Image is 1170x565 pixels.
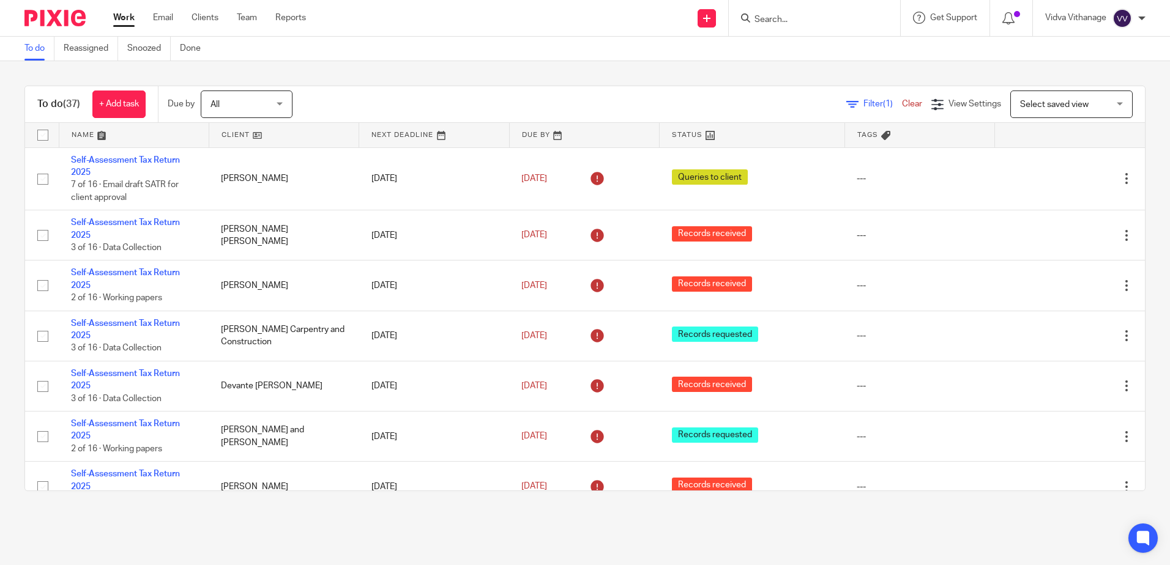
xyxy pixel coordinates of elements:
[359,147,509,210] td: [DATE]
[209,412,359,462] td: [PERSON_NAME] and [PERSON_NAME]
[211,100,220,109] span: All
[209,210,359,260] td: [PERSON_NAME] [PERSON_NAME]
[948,100,1001,108] span: View Settings
[930,13,977,22] span: Get Support
[359,462,509,512] td: [DATE]
[857,279,982,292] div: ---
[521,231,547,240] span: [DATE]
[71,319,180,340] a: Self-Assessment Tax Return 2025
[672,427,758,443] span: Records requested
[71,369,180,390] a: Self-Assessment Tax Return 2025
[857,229,982,242] div: ---
[37,98,80,111] h1: To do
[883,100,893,108] span: (1)
[209,260,359,311] td: [PERSON_NAME]
[71,180,179,202] span: 7 of 16 · Email draft SATR for client approval
[521,382,547,390] span: [DATE]
[71,344,162,353] span: 3 of 16 · Data Collection
[92,90,146,118] a: + Add task
[521,281,547,290] span: [DATE]
[672,327,758,342] span: Records requested
[24,37,54,61] a: To do
[1020,100,1089,109] span: Select saved view
[209,147,359,210] td: [PERSON_NAME]
[672,478,752,493] span: Records received
[1112,9,1132,28] img: svg%3E
[359,412,509,462] td: [DATE]
[71,218,180,239] a: Self-Assessment Tax Return 2025
[71,470,180,490] a: Self-Assessment Tax Return 2025
[359,361,509,411] td: [DATE]
[857,330,982,342] div: ---
[209,361,359,411] td: Devante [PERSON_NAME]
[71,156,180,177] a: Self-Assessment Tax Return 2025
[209,311,359,361] td: [PERSON_NAME] Carpentry and Construction
[672,377,752,392] span: Records received
[71,294,162,302] span: 2 of 16 · Working papers
[127,37,171,61] a: Snoozed
[71,445,162,453] span: 2 of 16 · Working papers
[275,12,306,24] a: Reports
[521,482,547,491] span: [DATE]
[192,12,218,24] a: Clients
[857,481,982,493] div: ---
[1045,12,1106,24] p: Vidva Vithanage
[209,462,359,512] td: [PERSON_NAME]
[359,210,509,260] td: [DATE]
[63,99,80,109] span: (37)
[359,311,509,361] td: [DATE]
[168,98,195,110] p: Due by
[857,131,878,138] span: Tags
[71,243,162,252] span: 3 of 16 · Data Collection
[857,172,982,185] div: ---
[64,37,118,61] a: Reassigned
[180,37,210,61] a: Done
[672,169,748,185] span: Queries to client
[672,226,752,242] span: Records received
[71,394,162,403] span: 3 of 16 · Data Collection
[71,268,180,289] a: Self-Assessment Tax Return 2025
[359,260,509,311] td: [DATE]
[863,100,902,108] span: Filter
[237,12,257,24] a: Team
[113,12,135,24] a: Work
[71,419,180,440] a: Self-Assessment Tax Return 2025
[521,432,547,441] span: [DATE]
[857,380,982,392] div: ---
[672,276,752,292] span: Records received
[857,430,982,443] div: ---
[521,331,547,340] span: [DATE]
[521,174,547,183] span: [DATE]
[24,10,86,26] img: Pixie
[902,100,922,108] a: Clear
[153,12,173,24] a: Email
[753,15,863,26] input: Search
